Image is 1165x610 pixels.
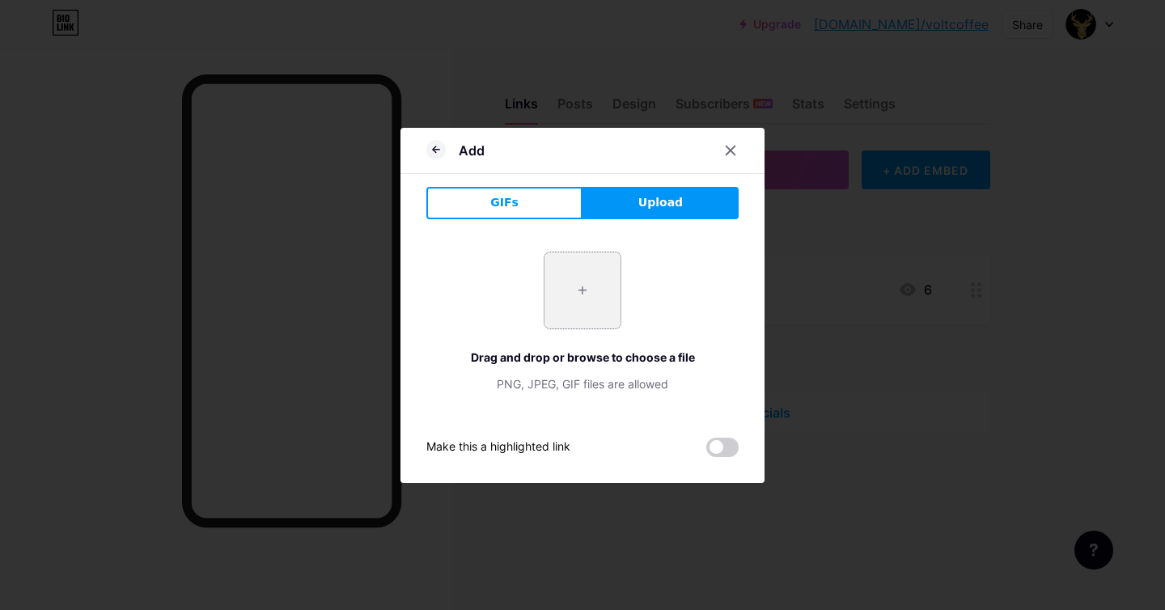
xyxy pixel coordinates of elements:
button: GIFs [426,187,582,219]
span: Upload [638,194,683,211]
div: Make this a highlighted link [426,438,570,457]
div: Drag and drop or browse to choose a file [426,349,739,366]
div: PNG, JPEG, GIF files are allowed [426,375,739,392]
div: Add [459,141,485,160]
button: Upload [582,187,739,219]
span: GIFs [490,194,519,211]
